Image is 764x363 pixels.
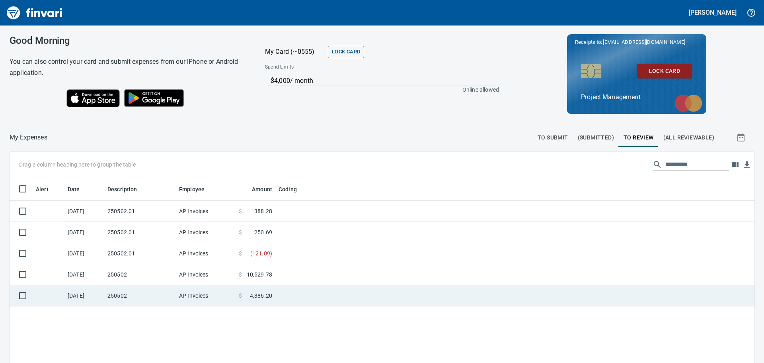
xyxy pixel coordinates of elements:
[104,243,176,264] td: 250502.01
[36,184,59,194] span: Alert
[581,92,692,102] p: Project Management
[176,222,236,243] td: AP Invoices
[104,264,176,285] td: 250502
[104,201,176,222] td: 250502.01
[5,3,64,22] img: Finvari
[254,228,272,236] span: 250.69
[687,6,739,19] button: [PERSON_NAME]
[239,271,242,279] span: $
[578,133,614,143] span: (Submitted)
[107,184,148,194] span: Description
[104,285,176,306] td: 250502
[239,228,242,236] span: $
[179,184,215,194] span: Employee
[729,128,754,147] button: Show transactions within a particular date range
[328,46,364,58] button: Lock Card
[332,47,360,57] span: Lock Card
[64,222,104,243] td: [DATE]
[279,184,297,194] span: Coding
[120,85,188,111] img: Get it on Google Play
[176,264,236,285] td: AP Invoices
[36,184,49,194] span: Alert
[10,35,245,46] h3: Good Morning
[179,184,205,194] span: Employee
[729,159,741,171] button: Choose columns to display
[242,184,272,194] span: Amount
[64,285,104,306] td: [DATE]
[271,76,495,86] p: $4,000 / month
[279,184,307,194] span: Coding
[239,292,242,300] span: $
[259,86,499,94] p: Online allowed
[66,89,120,107] img: Download on the App Store
[64,201,104,222] td: [DATE]
[670,90,706,116] img: mastercard.svg
[250,292,272,300] span: 4,386.20
[176,285,236,306] td: AP Invoices
[663,133,714,143] span: (All Reviewable)
[107,184,137,194] span: Description
[624,133,654,143] span: To Review
[239,207,242,215] span: $
[19,161,136,169] p: Drag a column heading here to group the table
[247,271,272,279] span: 10,529.78
[239,249,242,257] span: $
[64,264,104,285] td: [DATE]
[10,133,47,142] p: My Expenses
[68,184,80,194] span: Date
[176,201,236,222] td: AP Invoices
[64,243,104,264] td: [DATE]
[254,207,272,215] span: 388.28
[265,47,325,57] p: My Card (···0555)
[252,184,272,194] span: Amount
[602,38,686,46] span: [EMAIL_ADDRESS][DOMAIN_NAME]
[10,56,245,78] h6: You can also control your card and submit expenses from our iPhone or Android application.
[104,222,176,243] td: 250502.01
[689,8,737,17] h5: [PERSON_NAME]
[10,133,47,142] nav: breadcrumb
[575,38,698,46] p: Receipts to:
[538,133,568,143] span: To Submit
[643,66,686,76] span: Lock Card
[265,63,396,71] span: Spend Limits
[68,184,90,194] span: Date
[741,159,753,171] button: Download Table
[637,64,692,78] button: Lock Card
[250,249,272,257] span: ( 121.09 )
[176,243,236,264] td: AP Invoices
